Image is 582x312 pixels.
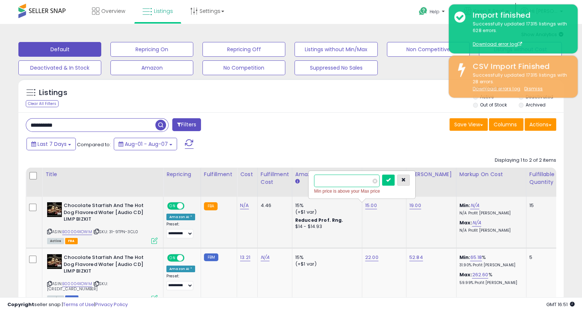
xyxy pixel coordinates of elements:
[38,140,67,148] span: Last 7 Days
[295,254,356,261] div: 15%
[459,271,472,278] b: Max:
[409,171,453,178] div: [PERSON_NAME]
[459,280,521,285] p: 59.99% Profit [PERSON_NAME]
[47,254,62,269] img: 513pzf84hjL._SL40_.jpg
[472,219,481,227] a: N/A
[449,118,488,131] button: Save View
[294,60,377,75] button: Suppressed No Sales
[295,178,300,185] small: Amazon Fees.
[95,301,128,308] a: Privacy Policy
[529,254,552,261] div: 5
[524,85,543,92] u: Dismiss
[546,301,575,308] span: 2025-08-16 16:51 GMT
[125,140,168,148] span: Aug-01 - Aug-07
[166,214,195,220] div: Amazon AI *
[467,61,572,72] div: CSV Import Finished
[168,203,177,209] span: ON
[526,102,546,108] label: Archived
[467,72,572,92] div: Successfully updated 17315 listings with 28 errors.
[26,100,59,107] div: Clear All Filters
[204,171,234,178] div: Fulfillment
[47,202,158,243] div: ASIN:
[295,261,356,267] div: (+$1 var)
[365,202,377,209] a: 15.00
[166,266,195,272] div: Amazon AI *
[47,295,64,302] span: All listings currently available for purchase on Amazon
[472,271,488,278] a: 262.60
[467,10,572,21] div: Import finished
[65,238,78,244] span: FBA
[47,254,158,301] div: ASIN:
[413,1,452,24] a: Help
[202,60,285,75] button: No Competition
[7,301,34,308] strong: Copyright
[295,209,356,215] div: (+$1 var)
[473,41,522,47] a: Download error log
[204,253,218,261] small: FBM
[459,254,521,268] div: %
[101,7,125,15] span: Overview
[77,141,111,148] span: Compared to:
[93,229,138,235] span: | SKU: 31-9TPN-3CL0
[294,42,377,57] button: Listings without Min/Max
[39,88,67,98] h5: Listings
[295,217,343,223] b: Reduced Prof. Rng.
[183,255,195,261] span: OFF
[419,7,428,16] i: Get Help
[18,60,101,75] button: Deactivated & In Stock
[470,202,479,209] a: N/A
[261,202,286,209] div: 4.46
[459,219,472,226] b: Max:
[409,202,421,209] a: 19.00
[114,138,177,150] button: Aug-01 - Aug-07
[480,102,507,108] label: Out of Stock
[45,171,160,178] div: Title
[295,224,356,230] div: $14 - $14.93
[110,60,193,75] button: Amazon
[47,202,62,217] img: 513pzf84hjL._SL40_.jpg
[166,171,198,178] div: Repricing
[172,118,201,131] button: Filters
[459,254,470,261] b: Min:
[494,121,517,128] span: Columns
[62,229,92,235] a: B00004XOWM
[261,171,289,186] div: Fulfillment Cost
[64,254,153,277] b: Chocolate Starfish And The Hot Dog Flavored Water [Audio CD] LIMP BIZKIT
[183,203,195,209] span: OFF
[456,168,526,197] th: The percentage added to the cost of goods (COGS) that forms the calculator for Min & Max prices.
[202,42,285,57] button: Repricing Off
[529,171,555,186] div: Fulfillable Quantity
[365,254,378,261] a: 22.00
[110,42,193,57] button: Repricing On
[204,202,218,210] small: FBA
[459,263,521,268] p: 31.90% Profit [PERSON_NAME]
[18,42,101,57] button: Default
[62,281,92,287] a: B00004XOWM
[495,157,556,164] div: Displaying 1 to 2 of 2 items
[489,118,523,131] button: Columns
[65,295,78,302] span: FBM
[409,254,423,261] a: 52.84
[529,202,552,209] div: 15
[240,171,254,178] div: Cost
[47,281,108,292] span: | SKU: [CREDIT_CARD_NUMBER]
[168,255,177,261] span: ON
[240,202,249,209] a: N/A
[387,42,470,57] button: Non Competitive
[459,271,521,285] div: %
[64,202,153,225] b: Chocolate Starfish And The Hot Dog Flavored Water [Audio CD] LIMP BIZKIT
[295,202,356,209] div: 15%
[7,301,128,308] div: seller snap | |
[166,274,195,290] div: Preset:
[430,8,440,15] span: Help
[525,118,556,131] button: Actions
[261,254,269,261] a: N/A
[459,228,521,233] p: N/A Profit [PERSON_NAME]
[166,222,195,238] div: Preset:
[63,301,94,308] a: Terms of Use
[467,21,572,48] div: Successfully updated 17315 listings with 628 errors.
[470,254,482,261] a: 65.18
[459,211,521,216] p: N/A Profit [PERSON_NAME]
[240,254,250,261] a: 13.21
[459,171,523,178] div: Markup on Cost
